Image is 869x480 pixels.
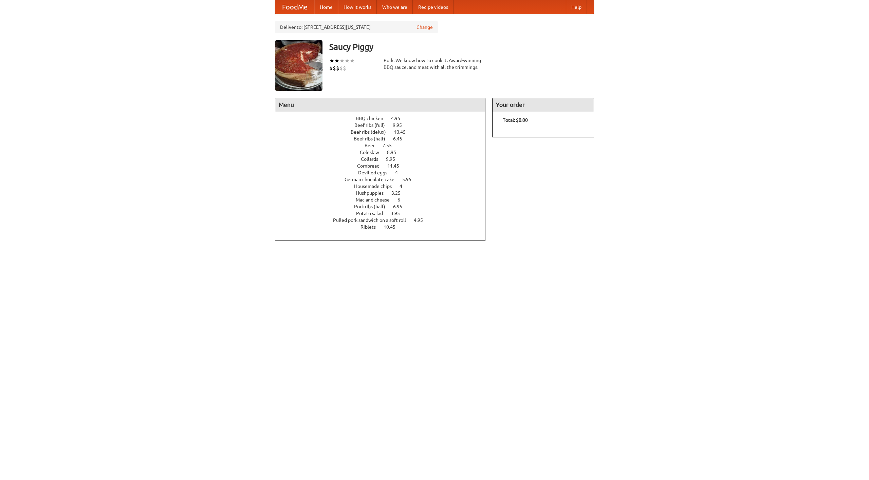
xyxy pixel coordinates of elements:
span: Housemade chips [354,184,399,189]
div: Deliver to: [STREET_ADDRESS][US_STATE] [275,21,438,33]
a: Coleslaw 8.95 [360,150,409,155]
span: 5.95 [402,177,418,182]
li: $ [339,64,343,72]
a: Beer 7.55 [365,143,404,148]
span: 3.25 [391,190,407,196]
span: 7.55 [383,143,399,148]
span: 4 [395,170,405,175]
span: 11.45 [387,163,406,169]
a: How it works [338,0,377,14]
li: ★ [339,57,345,64]
li: ★ [334,57,339,64]
li: $ [336,64,339,72]
a: Change [417,24,433,31]
span: BBQ chicken [356,116,390,121]
span: German chocolate cake [345,177,401,182]
span: Coleslaw [360,150,386,155]
a: Help [566,0,587,14]
li: $ [333,64,336,72]
span: Potato salad [356,211,390,216]
span: Beef ribs (half) [354,136,392,141]
a: Devilled eggs 4 [358,170,410,175]
span: Riblets [360,224,383,230]
span: 3.95 [391,211,407,216]
span: 10.45 [394,129,412,135]
span: 9.95 [393,122,409,128]
span: Cornbread [357,163,386,169]
span: 8.95 [387,150,403,155]
a: Home [314,0,338,14]
li: $ [329,64,333,72]
a: Recipe videos [413,0,454,14]
a: FoodMe [275,0,314,14]
span: Pork ribs (half) [354,204,392,209]
a: Cornbread 11.45 [357,163,412,169]
span: Hushpuppies [356,190,390,196]
span: Mac and cheese [356,197,396,203]
span: 6.45 [393,136,409,141]
a: Beef ribs (delux) 10.45 [351,129,418,135]
span: 9.95 [386,156,402,162]
span: 10.45 [384,224,402,230]
a: Pork ribs (half) 6.95 [354,204,415,209]
a: BBQ chicken 4.95 [356,116,413,121]
span: 4 [400,184,409,189]
li: ★ [350,57,355,64]
li: ★ [329,57,334,64]
a: Potato salad 3.95 [356,211,412,216]
span: 6.95 [393,204,409,209]
b: Total: $0.00 [503,117,528,123]
a: Housemade chips 4 [354,184,415,189]
span: 4.95 [414,217,430,223]
span: Beef ribs (full) [354,122,392,128]
a: Mac and cheese 6 [356,197,413,203]
a: Pulled pork sandwich on a soft roll 4.95 [333,217,436,223]
span: Beer [365,143,382,148]
h4: Menu [275,98,485,112]
span: Beef ribs (delux) [351,129,393,135]
li: $ [343,64,346,72]
a: German chocolate cake 5.95 [345,177,424,182]
h3: Saucy Piggy [329,40,594,54]
span: 6 [397,197,407,203]
a: Beef ribs (full) 9.95 [354,122,414,128]
a: Beef ribs (half) 6.45 [354,136,415,141]
h4: Your order [493,98,594,112]
span: Collards [361,156,385,162]
span: 4.95 [391,116,407,121]
span: Devilled eggs [358,170,394,175]
a: Riblets 10.45 [360,224,408,230]
div: Pork. We know how to cook it. Award-winning BBQ sauce, and meat with all the trimmings. [384,57,485,71]
a: Collards 9.95 [361,156,408,162]
a: Who we are [377,0,413,14]
span: Pulled pork sandwich on a soft roll [333,217,413,223]
img: angular.jpg [275,40,322,91]
a: Hushpuppies 3.25 [356,190,413,196]
li: ★ [345,57,350,64]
